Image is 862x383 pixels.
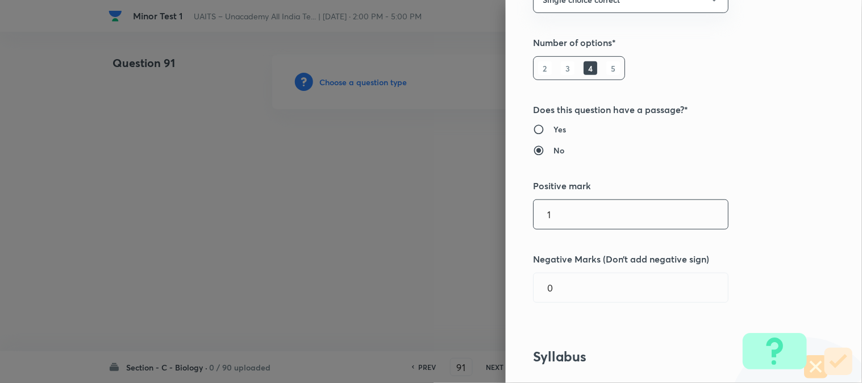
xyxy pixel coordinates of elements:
[538,61,552,75] h6: 2
[534,200,728,229] input: Positive marks
[533,36,797,49] h5: Number of options*
[533,103,797,116] h5: Does this question have a passage?*
[561,61,574,75] h6: 3
[606,61,620,75] h6: 5
[534,273,728,302] input: Negative marks
[553,144,564,156] h6: No
[533,252,797,266] h5: Negative Marks (Don’t add negative sign)
[533,179,797,193] h5: Positive mark
[533,348,797,365] h3: Syllabus
[553,123,566,135] h6: Yes
[584,61,597,75] h6: 4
